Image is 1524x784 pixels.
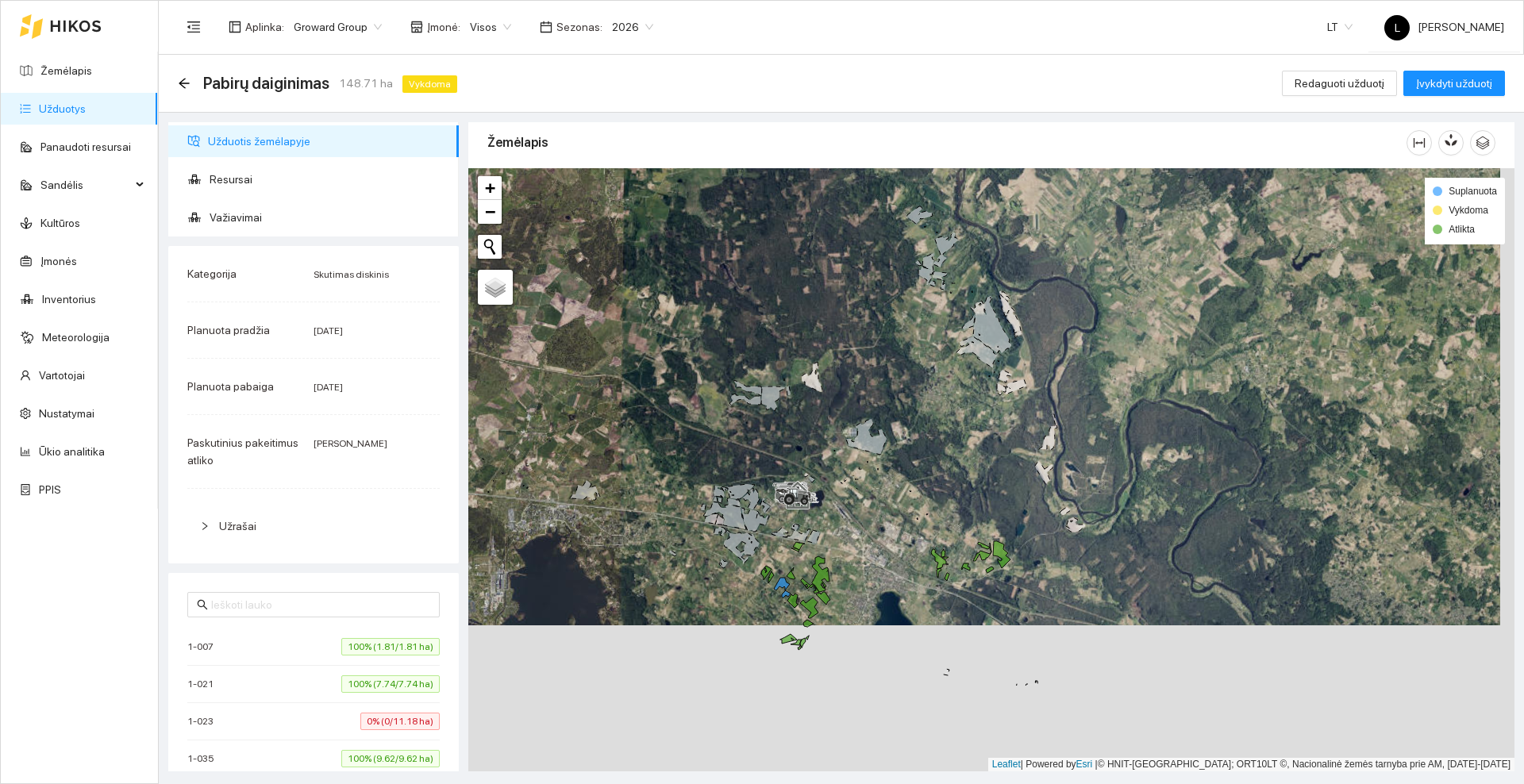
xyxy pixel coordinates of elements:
[294,15,382,39] span: Groward Group
[208,125,446,157] span: Užduotis žemėlapyje
[210,163,446,195] span: Resursai
[341,750,440,767] span: 100% (9.62/9.62 ha)
[187,676,221,692] span: 1-021
[1095,759,1098,770] span: |
[197,599,208,610] span: search
[187,324,270,336] span: Planuota pradžia
[478,235,502,259] button: Initiate a new search
[410,21,423,33] span: shop
[187,751,222,767] span: 1-035
[39,369,85,382] a: Vartotojai
[485,178,495,198] span: +
[341,638,440,655] span: 100% (1.81/1.81 ha)
[556,18,602,36] span: Sezonas :
[1407,136,1431,149] span: column-width
[470,15,511,39] span: Visos
[245,18,284,36] span: Aplinka :
[992,759,1021,770] a: Leaflet
[1327,15,1353,39] span: LT
[540,21,552,33] span: calendar
[39,102,86,115] a: Užduotys
[427,18,460,36] span: Įmonė :
[485,202,495,221] span: −
[40,64,92,77] a: Žemėlapis
[612,15,653,39] span: 2026
[40,217,80,229] a: Kultūros
[187,380,274,393] span: Planuota pabaiga
[478,200,502,224] a: Zoom out
[1282,71,1397,96] button: Redaguoti užduotį
[42,293,96,306] a: Inventorius
[1449,186,1497,197] span: Suplanuota
[402,75,457,93] span: Vykdoma
[1449,205,1488,216] span: Vykdoma
[1282,77,1397,90] a: Redaguoti užduotį
[1403,71,1505,96] button: Įvykdyti užduotį
[1407,130,1432,156] button: column-width
[1416,75,1492,92] span: Įvykdyti užduotį
[42,331,110,344] a: Meteorologija
[487,120,1407,165] div: Žemėlapis
[178,77,190,90] span: arrow-left
[1295,75,1384,92] span: Redaguoti užduotį
[1449,224,1475,235] span: Atlikta
[187,508,440,544] div: Užrašai
[1395,15,1400,40] span: L
[187,267,237,280] span: Kategorija
[211,596,430,613] input: Ieškoti lauko
[314,382,343,393] span: [DATE]
[219,520,256,532] span: Užrašai
[200,521,210,531] span: right
[40,255,77,267] a: Įmonės
[40,169,131,201] span: Sandėlis
[360,713,440,730] span: 0% (0/11.18 ha)
[988,758,1514,771] div: | Powered by © HNIT-[GEOGRAPHIC_DATA]; ORT10LT ©, Nacionalinė žemės tarnyba prie AM, [DATE]-[DATE]
[478,176,502,200] a: Zoom in
[187,20,201,34] span: menu-fold
[178,77,190,90] div: Atgal
[1076,759,1093,770] a: Esri
[1384,21,1504,33] span: [PERSON_NAME]
[187,436,298,467] span: Paskutinius pakeitimus atliko
[314,269,389,280] span: Skutimas diskinis
[40,140,131,153] a: Panaudoti resursai
[187,713,221,729] span: 1-023
[314,325,343,336] span: [DATE]
[339,75,393,92] span: 148.71 ha
[314,438,387,449] span: [PERSON_NAME]
[39,407,94,420] a: Nustatymai
[178,11,210,43] button: menu-fold
[39,445,105,458] a: Ūkio analitika
[203,71,329,96] span: Pabirų daiginimas
[229,21,241,33] span: layout
[187,639,221,655] span: 1-007
[39,483,61,496] a: PPIS
[478,270,513,305] a: Layers
[210,202,446,233] span: Važiavimai
[341,675,440,693] span: 100% (7.74/7.74 ha)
